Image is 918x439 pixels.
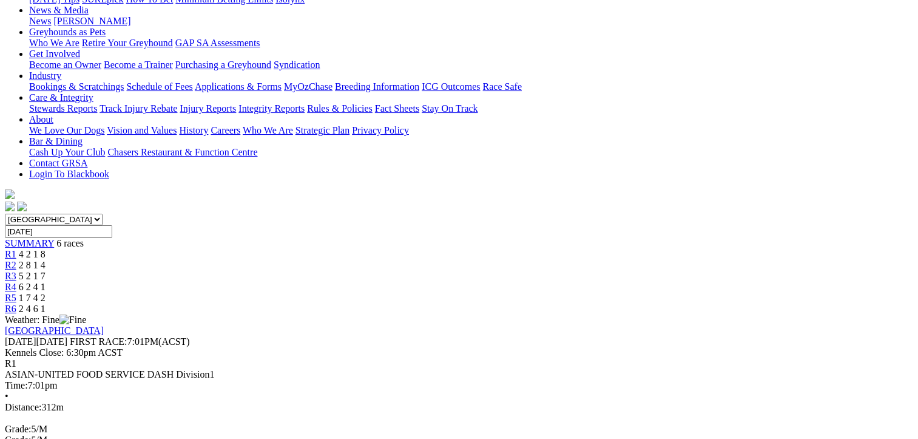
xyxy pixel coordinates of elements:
img: Fine [59,315,86,325]
span: 2 8 1 4 [19,260,46,270]
span: 1 7 4 2 [19,293,46,303]
div: Kennels Close: 6:30pm ACST [5,347,913,358]
div: 312m [5,402,913,413]
a: Industry [29,70,61,81]
span: Weather: Fine [5,315,86,325]
a: Cash Up Your Club [29,147,105,157]
span: Grade: [5,424,32,434]
span: 7:01PM(ACST) [70,336,190,347]
a: Purchasing a Greyhound [175,60,271,70]
a: Schedule of Fees [126,81,192,92]
div: About [29,125,913,136]
a: R1 [5,249,16,259]
a: Track Injury Rebate [100,103,177,114]
a: Become an Owner [29,60,101,70]
a: [PERSON_NAME] [53,16,130,26]
span: 2 4 6 1 [19,304,46,314]
a: Who We Are [243,125,293,135]
span: FIRST RACE: [70,336,127,347]
a: R6 [5,304,16,314]
a: Get Involved [29,49,80,59]
a: R4 [5,282,16,292]
a: MyOzChase [284,81,332,92]
img: facebook.svg [5,202,15,211]
a: Become a Trainer [104,60,173,70]
div: Care & Integrity [29,103,913,114]
a: GAP SA Assessments [175,38,260,48]
a: Breeding Information [335,81,419,92]
span: 5 2 1 7 [19,271,46,281]
div: News & Media [29,16,913,27]
a: Care & Integrity [29,92,93,103]
input: Select date [5,225,112,238]
span: 6 races [56,238,84,248]
div: Get Involved [29,60,913,70]
div: ASIAN-UNITED FOOD SERVICE DASH Division1 [5,369,913,380]
a: R5 [5,293,16,303]
a: Injury Reports [180,103,236,114]
a: Vision and Values [107,125,177,135]
span: R1 [5,358,16,369]
a: Careers [211,125,240,135]
a: News & Media [29,5,89,15]
a: Bookings & Scratchings [29,81,124,92]
div: 5/M [5,424,913,435]
a: History [179,125,208,135]
div: 7:01pm [5,380,913,391]
a: Syndication [274,60,320,70]
div: Greyhounds as Pets [29,38,913,49]
a: R2 [5,260,16,270]
a: Contact GRSA [29,158,87,168]
span: Time: [5,380,28,390]
span: [DATE] [5,336,67,347]
a: We Love Our Dogs [29,125,104,135]
a: Applications & Forms [195,81,282,92]
a: Who We Are [29,38,79,48]
a: [GEOGRAPHIC_DATA] [5,325,104,336]
span: [DATE] [5,336,36,347]
a: Bar & Dining [29,136,83,146]
a: R3 [5,271,16,281]
a: Chasers Restaurant & Function Centre [107,147,257,157]
span: 4 2 1 8 [19,249,46,259]
a: Greyhounds as Pets [29,27,106,37]
a: ICG Outcomes [422,81,480,92]
a: SUMMARY [5,238,54,248]
span: 6 2 4 1 [19,282,46,292]
a: Login To Blackbook [29,169,109,179]
a: Retire Your Greyhound [82,38,173,48]
span: Distance: [5,402,41,412]
a: Rules & Policies [307,103,373,114]
a: News [29,16,51,26]
span: • [5,391,8,401]
a: Race Safe [482,81,521,92]
img: twitter.svg [17,202,27,211]
a: Privacy Policy [352,125,409,135]
a: About [29,114,53,124]
a: Strategic Plan [295,125,349,135]
a: Stewards Reports [29,103,97,114]
div: Bar & Dining [29,147,913,158]
a: Fact Sheets [375,103,419,114]
a: Stay On Track [422,103,478,114]
a: Integrity Reports [238,103,305,114]
img: logo-grsa-white.png [5,189,15,199]
div: Industry [29,81,913,92]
